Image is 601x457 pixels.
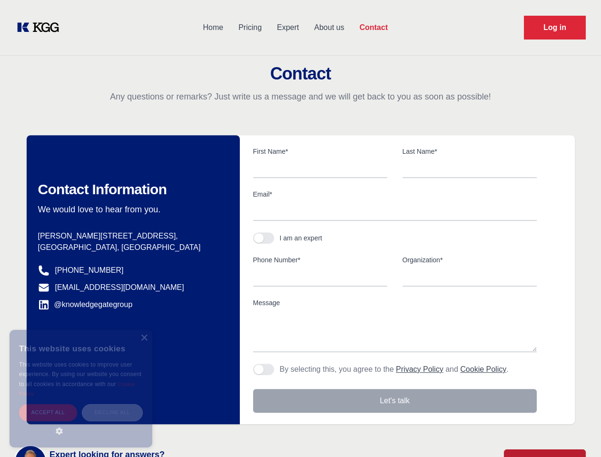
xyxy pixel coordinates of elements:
[19,404,77,421] div: Accept all
[140,335,148,342] div: Close
[15,20,67,35] a: KOL Knowledge Platform: Talk to Key External Experts (KEE)
[280,233,323,243] div: I am an expert
[19,381,135,397] a: Cookie Policy
[396,365,443,373] a: Privacy Policy
[55,265,124,276] a: [PHONE_NUMBER]
[253,189,537,199] label: Email*
[253,298,537,308] label: Message
[55,282,184,293] a: [EMAIL_ADDRESS][DOMAIN_NAME]
[19,361,141,387] span: This website uses cookies to improve user experience. By using our website you consent to all coo...
[403,147,537,156] label: Last Name*
[524,16,586,40] a: Request Demo
[460,365,506,373] a: Cookie Policy
[231,15,269,40] a: Pricing
[82,404,143,421] div: Decline all
[11,64,590,83] h2: Contact
[19,337,143,360] div: This website uses cookies
[352,15,395,40] a: Contact
[195,15,231,40] a: Home
[280,364,509,375] p: By selecting this, you agree to the and .
[38,181,225,198] h2: Contact Information
[403,255,537,265] label: Organization*
[38,242,225,253] p: [GEOGRAPHIC_DATA], [GEOGRAPHIC_DATA]
[306,15,352,40] a: About us
[253,389,537,413] button: Let's talk
[253,147,387,156] label: First Name*
[253,255,387,265] label: Phone Number*
[38,230,225,242] p: [PERSON_NAME][STREET_ADDRESS],
[11,91,590,102] p: Any questions or remarks? Just write us a message and we will get back to you as soon as possible!
[38,204,225,215] p: We would love to hear from you.
[553,411,601,457] iframe: Chat Widget
[269,15,306,40] a: Expert
[38,299,133,310] a: @knowledgegategroup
